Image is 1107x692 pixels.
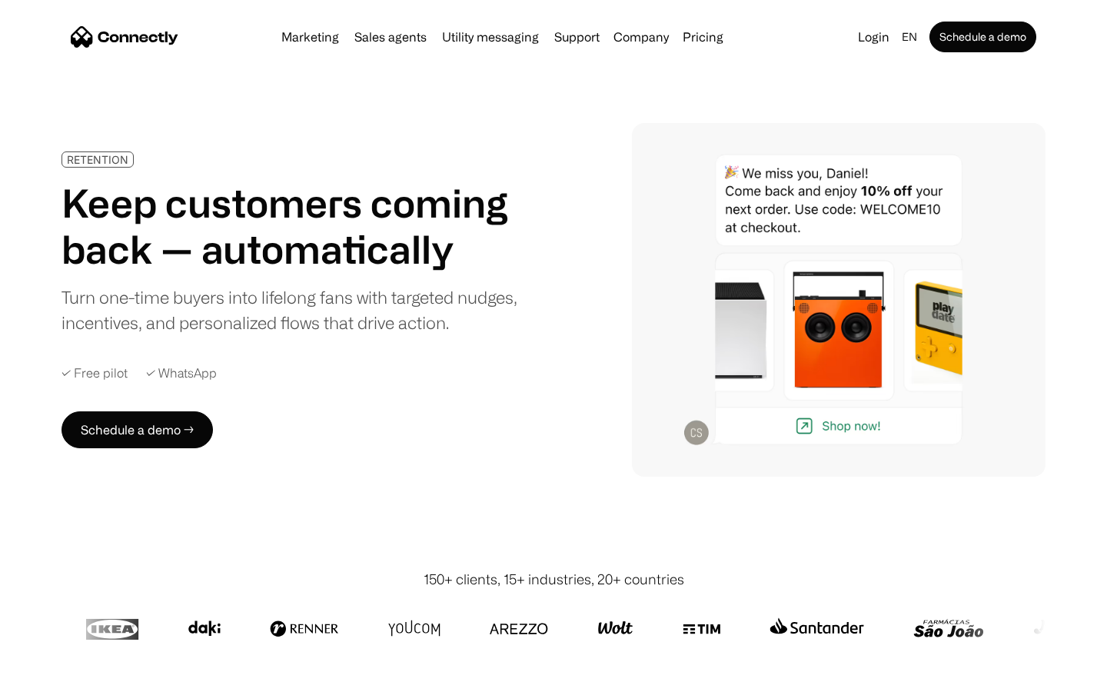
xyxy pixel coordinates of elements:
[31,665,92,687] ul: Language list
[61,180,529,272] h1: Keep customers coming back — automatically
[15,664,92,687] aside: Language selected: English
[613,26,669,48] div: Company
[146,366,217,381] div: ✓ WhatsApp
[902,26,917,48] div: en
[929,22,1036,52] a: Schedule a demo
[275,31,345,43] a: Marketing
[548,31,606,43] a: Support
[348,31,433,43] a: Sales agents
[676,31,730,43] a: Pricing
[852,26,896,48] a: Login
[424,569,684,590] div: 150+ clients, 15+ industries, 20+ countries
[61,284,529,335] div: Turn one-time buyers into lifelong fans with targeted nudges, incentives, and personalized flows ...
[436,31,545,43] a: Utility messaging
[67,154,128,165] div: RETENTION
[61,366,128,381] div: ✓ Free pilot
[61,411,213,448] a: Schedule a demo →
